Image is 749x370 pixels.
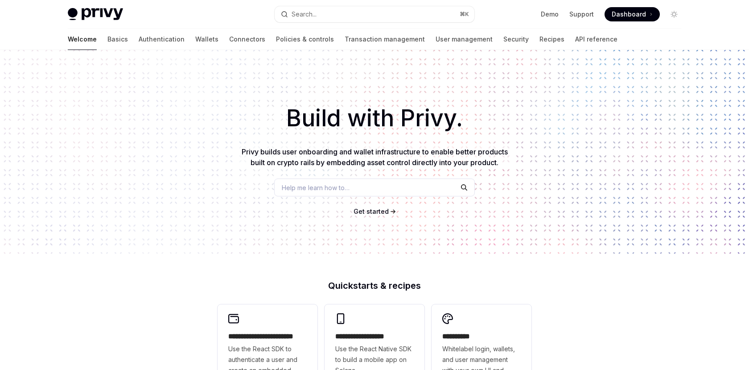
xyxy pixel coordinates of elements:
[14,101,735,136] h1: Build with Privy.
[667,7,681,21] button: Toggle dark mode
[436,29,493,50] a: User management
[139,29,185,50] a: Authentication
[195,29,218,50] a: Wallets
[292,9,317,20] div: Search...
[354,207,389,216] a: Get started
[282,183,350,192] span: Help me learn how to…
[612,10,646,19] span: Dashboard
[275,6,474,22] button: Open search
[605,7,660,21] a: Dashboard
[229,29,265,50] a: Connectors
[345,29,425,50] a: Transaction management
[503,29,529,50] a: Security
[354,208,389,215] span: Get started
[539,29,564,50] a: Recipes
[68,8,123,21] img: light logo
[569,10,594,19] a: Support
[575,29,617,50] a: API reference
[541,10,559,19] a: Demo
[460,11,469,18] span: ⌘ K
[68,29,97,50] a: Welcome
[276,29,334,50] a: Policies & controls
[242,147,508,167] span: Privy builds user onboarding and wallet infrastructure to enable better products built on crypto ...
[218,281,531,290] h2: Quickstarts & recipes
[107,29,128,50] a: Basics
